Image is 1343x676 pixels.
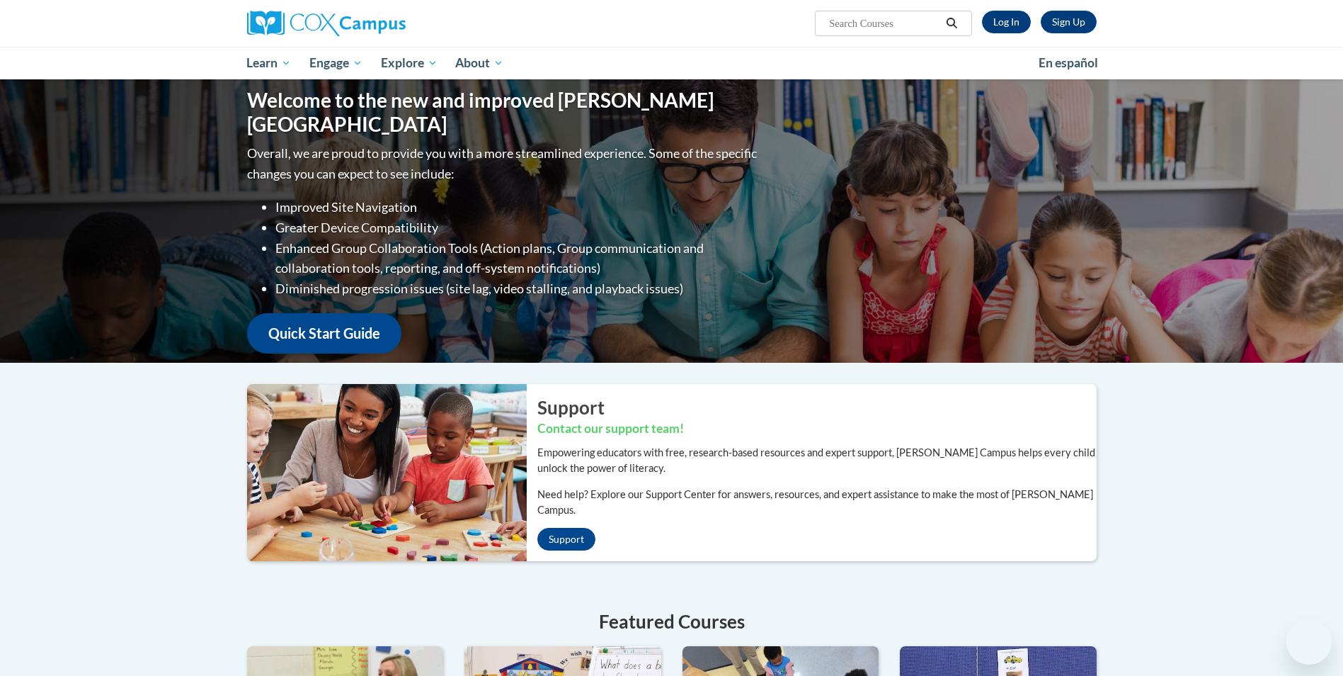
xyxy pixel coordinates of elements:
li: Enhanced Group Collaboration Tools (Action plans, Group communication and collaboration tools, re... [275,238,760,279]
h4: Featured Courses [247,608,1097,636]
h1: Welcome to the new and improved [PERSON_NAME][GEOGRAPHIC_DATA] [247,89,760,136]
p: Empowering educators with free, research-based resources and expert support, [PERSON_NAME] Campus... [537,445,1097,476]
a: Register [1041,11,1097,33]
h2: Support [537,395,1097,420]
a: En español [1029,48,1107,78]
a: Explore [372,47,447,79]
a: Learn [238,47,301,79]
div: Main menu [226,47,1118,79]
li: Greater Device Compatibility [275,218,760,238]
img: Cox Campus [247,11,406,36]
img: ... [236,384,527,561]
a: About [446,47,513,79]
a: Cox Campus [247,11,516,36]
span: Explore [381,55,438,72]
a: Log In [982,11,1031,33]
iframe: Button to launch messaging window [1286,619,1332,665]
h3: Contact our support team! [537,420,1097,438]
span: Learn [246,55,291,72]
button: Search [941,15,962,32]
span: Engage [309,55,362,72]
span: En español [1039,55,1098,70]
p: Overall, we are proud to provide you with a more streamlined experience. Some of the specific cha... [247,143,760,184]
span: About [455,55,503,72]
input: Search Courses [828,15,941,32]
a: Engage [300,47,372,79]
li: Improved Site Navigation [275,197,760,218]
p: Need help? Explore our Support Center for answers, resources, and expert assistance to make the m... [537,487,1097,518]
a: Quick Start Guide [247,313,401,354]
li: Diminished progression issues (site lag, video stalling, and playback issues) [275,278,760,299]
a: Support [537,528,595,551]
